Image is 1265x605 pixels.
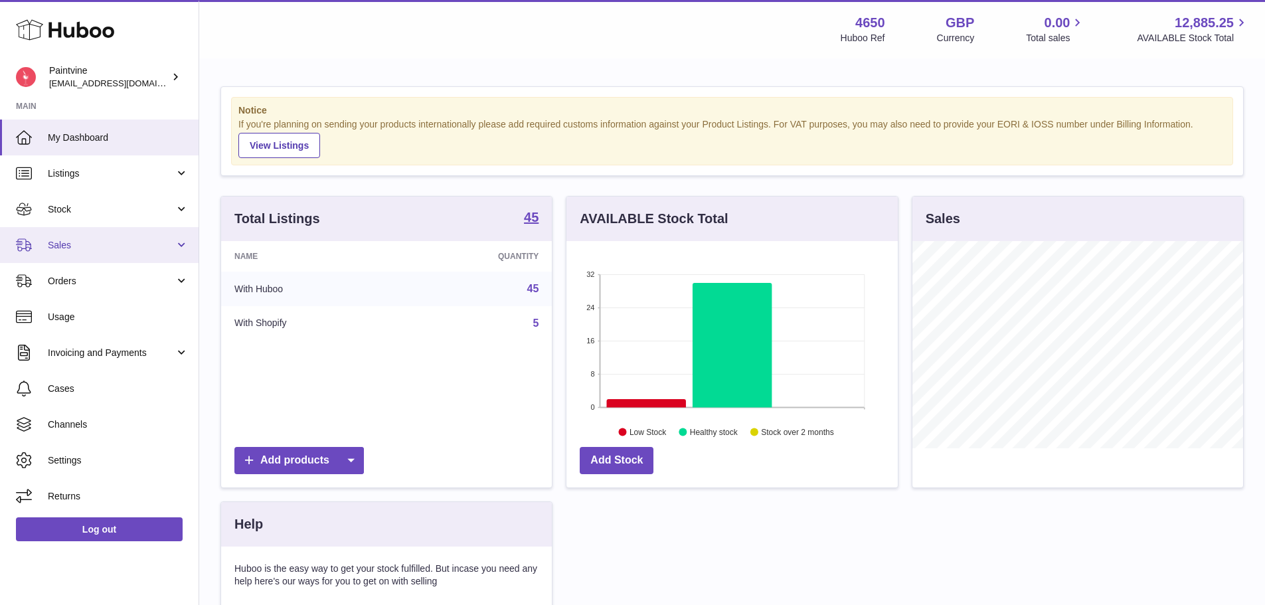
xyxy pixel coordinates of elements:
[238,104,1226,117] strong: Notice
[48,311,189,323] span: Usage
[926,210,960,228] h3: Sales
[580,210,728,228] h3: AVAILABLE Stock Total
[630,427,667,436] text: Low Stock
[591,370,595,378] text: 8
[591,403,595,411] text: 0
[524,211,539,226] a: 45
[527,283,539,294] a: 45
[1026,14,1085,44] a: 0.00 Total sales
[48,454,189,467] span: Settings
[16,67,36,87] img: euan@paintvine.co.uk
[49,64,169,90] div: Paintvine
[221,306,400,341] td: With Shopify
[234,562,539,588] p: Huboo is the easy way to get your stock fulfilled. But incase you need any help here's our ways f...
[946,14,974,32] strong: GBP
[48,418,189,431] span: Channels
[690,427,738,436] text: Healthy stock
[221,272,400,306] td: With Huboo
[587,303,595,311] text: 24
[587,270,595,278] text: 32
[234,210,320,228] h3: Total Listings
[48,167,175,180] span: Listings
[234,447,364,474] a: Add products
[238,133,320,158] a: View Listings
[400,241,552,272] th: Quantity
[48,383,189,395] span: Cases
[533,317,539,329] a: 5
[1045,14,1070,32] span: 0.00
[48,203,175,216] span: Stock
[841,32,885,44] div: Huboo Ref
[16,517,183,541] a: Log out
[762,427,834,436] text: Stock over 2 months
[234,515,263,533] h3: Help
[1137,14,1249,44] a: 12,885.25 AVAILABLE Stock Total
[524,211,539,224] strong: 45
[48,490,189,503] span: Returns
[1026,32,1085,44] span: Total sales
[238,118,1226,158] div: If you're planning on sending your products internationally please add required customs informati...
[1175,14,1234,32] span: 12,885.25
[587,337,595,345] text: 16
[937,32,975,44] div: Currency
[855,14,885,32] strong: 4650
[580,447,653,474] a: Add Stock
[48,275,175,288] span: Orders
[1137,32,1249,44] span: AVAILABLE Stock Total
[221,241,400,272] th: Name
[48,347,175,359] span: Invoicing and Payments
[49,78,195,88] span: [EMAIL_ADDRESS][DOMAIN_NAME]
[48,131,189,144] span: My Dashboard
[48,239,175,252] span: Sales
